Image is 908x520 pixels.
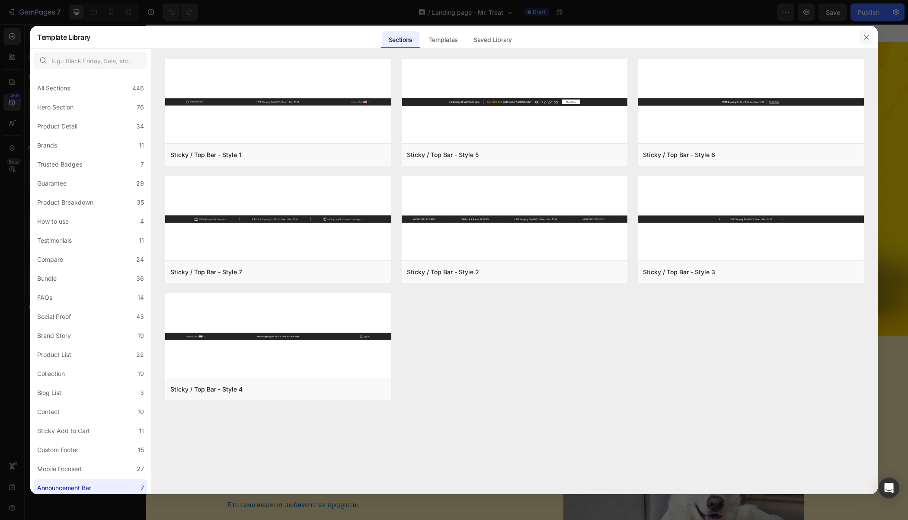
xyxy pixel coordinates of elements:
[136,254,144,265] div: 24
[139,235,144,246] div: 11
[382,31,419,48] div: Sections
[61,84,314,93] p: Publish the page to see the content.
[82,432,367,453] strong: поддържат здравето
[643,267,715,277] div: Sticky / Top Bar - Style 3
[643,150,715,160] div: Sticky / Top Bar - Style 6
[37,483,91,493] div: Announcement Bar
[137,102,144,112] div: 76
[37,216,69,227] div: How to use
[137,464,144,474] div: 27
[37,426,90,436] div: Sticky Add to Cart
[37,140,57,151] div: Brands
[264,183,268,216] strong: .
[92,248,148,257] p: Поръчай сега
[62,219,313,228] p: Купи пълноценна и вкусна храна за здраво и щастливо куче.
[37,311,71,322] div: Social Proof
[137,197,144,208] div: 35
[61,104,314,214] h2: Вкус, който кучетата Качество, което стопаните
[37,235,72,246] div: Testimonials
[140,388,144,398] div: 3
[37,178,67,189] div: Guarantee
[82,411,367,453] span: Mr. Treat не е просто марка за кучешки храна. Това е селекция от , с грижа към всяко куче. Без зн...
[37,159,82,170] div: Trusted Badges
[37,121,77,132] div: Product Detail
[136,350,144,360] div: 22
[879,478,899,498] div: Open Intercom Messenger
[136,121,144,132] div: 34
[61,243,178,262] button: <p>Поръчай сега</p>
[137,331,144,341] div: 19
[467,31,519,48] div: Saved Library
[138,445,144,455] div: 15
[37,445,78,455] div: Custom Footer
[452,321,487,355] img: органичен протеин
[37,197,93,208] div: Product Breakdown
[34,52,147,69] input: E.g.: Black Friday, Sale, etc.
[141,159,144,170] div: 7
[137,369,144,379] div: 19
[114,422,169,433] strong: ръчно подбрани
[137,407,144,417] div: 10
[101,64,145,72] p: 5-звездни отзиви
[37,292,52,303] div: FAQs
[37,407,60,417] div: Contact
[37,369,65,379] div: Collection
[141,483,144,493] div: 7
[82,380,298,404] strong: Mr. Treat – повече от лакомства
[170,384,243,395] div: Sticky / Top Bar - Style 4
[37,388,61,398] div: Blog List
[407,150,479,160] div: Sticky / Top Bar - Style 5
[132,83,144,93] div: 446
[37,350,71,360] div: Product List
[82,422,113,433] strong: продукти
[275,321,310,355] img: 100 натурална храна
[143,432,232,443] strong: разнообразие и качество
[37,102,74,112] div: Hero Section
[37,254,63,265] div: Compare
[136,178,144,189] div: 29
[407,267,479,277] div: Sticky / Top Bar - Style 2
[136,311,144,322] div: 43
[139,426,144,436] div: 11
[82,475,213,486] span: Ето само някои от любимите ни продукти:
[37,331,71,341] div: Brand Story
[170,267,242,277] div: Sticky / Top Bar - Style 7
[288,128,293,162] strong: .
[168,128,288,162] strong: обожават
[136,273,144,284] div: 36
[37,464,82,474] div: Mobile Focused
[393,321,428,355] img: без излишни добавки
[334,321,369,355] img: без глутен
[332,411,367,422] strong: натурални
[321,18,762,312] img: gempages_579354473734865689-16d8b08b-365f-4e82-9245-56fa1d50f3fa.png
[37,26,90,48] h2: Template Library
[170,150,241,160] div: Sticky / Top Bar - Style 1
[37,83,70,93] div: All Sections
[37,273,57,284] div: Bundle
[189,183,264,216] strong: ценят
[140,216,144,227] div: 4
[139,140,144,151] div: 11
[422,31,465,48] div: Templates
[137,292,144,303] div: 14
